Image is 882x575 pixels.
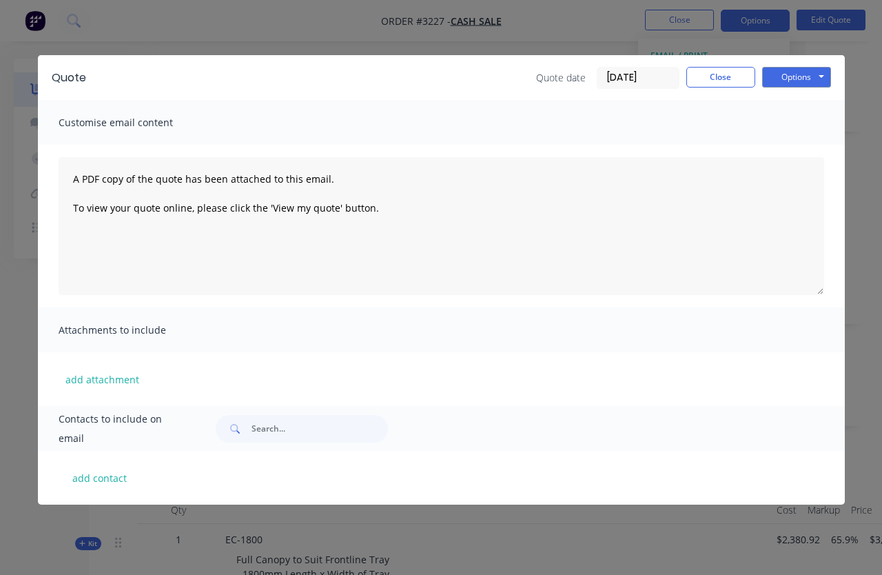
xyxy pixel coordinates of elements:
[252,415,388,443] input: Search...
[59,467,141,488] button: add contact
[762,67,831,88] button: Options
[59,369,146,390] button: add attachment
[52,70,86,86] div: Quote
[536,70,586,85] span: Quote date
[59,157,824,295] textarea: A PDF copy of the quote has been attached to this email. To view your quote online, please click ...
[59,410,182,448] span: Contacts to include on email
[59,321,210,340] span: Attachments to include
[686,67,755,88] button: Close
[59,113,210,132] span: Customise email content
